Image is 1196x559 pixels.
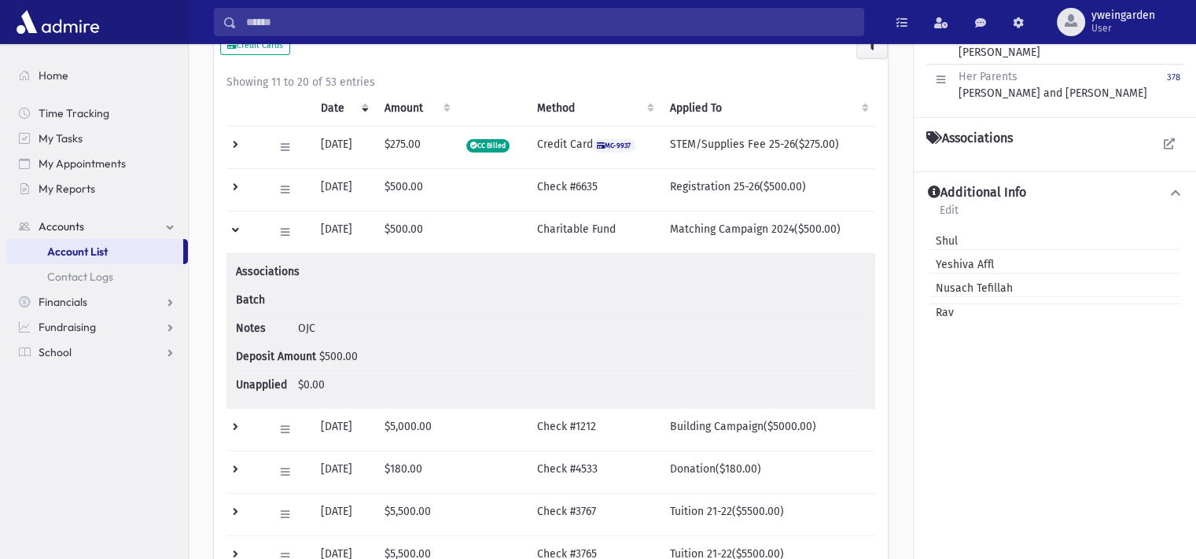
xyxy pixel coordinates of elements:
[926,131,1013,146] h4: Associations
[6,214,188,239] a: Accounts
[939,201,959,230] a: Edit
[236,263,300,280] span: Associations
[6,264,188,289] a: Contact Logs
[6,176,188,201] a: My Reports
[528,211,661,253] td: Charitable Fund
[6,289,188,314] a: Financials
[1167,72,1180,83] small: 378
[311,451,376,493] td: [DATE]
[311,408,376,451] td: [DATE]
[237,8,863,36] input: Search
[1091,22,1155,35] span: User
[926,185,1183,201] button: Additional Info
[661,451,875,493] td: Donation($180.00)
[661,211,875,253] td: Matching Campaign 2024($500.00)
[6,340,188,365] a: School
[375,90,456,127] th: Amount: activate to sort column ascending
[39,295,87,309] span: Financials
[39,345,72,359] span: School
[528,126,661,168] td: Credit Card
[593,139,635,153] span: MC-9937
[1091,9,1155,22] span: yweingarden
[298,322,315,335] span: OJC
[236,348,316,365] span: Deposit Amount
[227,40,283,50] small: Credit Cards
[220,35,290,55] button: Credit Cards
[39,219,84,234] span: Accounts
[39,156,126,171] span: My Appointments
[375,408,456,451] td: $5,000.00
[13,6,103,38] img: AdmirePro
[319,350,358,363] span: $500.00
[929,233,958,249] span: Shul
[528,90,661,127] th: Method: activate to sort column ascending
[311,90,376,127] th: Date: activate to sort column ascending
[226,74,875,90] div: Showing 11 to 20 of 53 entries
[661,168,875,211] td: Registration 25-26($500.00)
[311,493,376,535] td: [DATE]
[929,256,994,273] span: Yeshiva Affl
[6,239,183,264] a: Account List
[466,139,510,153] span: CC Billed
[311,168,376,211] td: [DATE]
[236,320,295,337] span: Notes
[298,378,325,392] span: $0.00
[661,493,875,535] td: Tuition 21-22($5500.00)
[528,451,661,493] td: Check #4533
[528,168,661,211] td: Check #6635
[1162,28,1180,61] a: 2076
[39,320,96,334] span: Fundraising
[6,63,188,88] a: Home
[311,126,376,168] td: [DATE]
[6,126,188,151] a: My Tasks
[375,126,456,168] td: $275.00
[661,408,875,451] td: Building Campaign($5000.00)
[959,28,1040,61] div: [PERSON_NAME]
[929,304,954,321] span: Rav
[375,451,456,493] td: $180.00
[661,126,875,168] td: STEM/Supplies Fee 25-26($275.00)
[236,292,295,308] span: Batch
[6,314,188,340] a: Fundraising
[39,68,68,83] span: Home
[39,131,83,145] span: My Tasks
[528,493,661,535] td: Check #3767
[375,211,456,253] td: $500.00
[47,270,113,284] span: Contact Logs
[929,280,1013,296] span: Nusach Tefillah
[236,377,295,393] span: Unapplied
[6,101,188,126] a: Time Tracking
[6,151,188,176] a: My Appointments
[661,90,875,127] th: Applied To: activate to sort column ascending
[47,245,108,259] span: Account List
[39,182,95,196] span: My Reports
[375,168,456,211] td: $500.00
[928,185,1026,201] h4: Additional Info
[311,211,376,253] td: [DATE]
[1167,68,1180,101] a: 378
[39,106,109,120] span: Time Tracking
[959,70,1018,83] span: Her Parents
[375,493,456,535] td: $5,500.00
[959,68,1147,101] div: [PERSON_NAME] and [PERSON_NAME]
[528,408,661,451] td: Check #1212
